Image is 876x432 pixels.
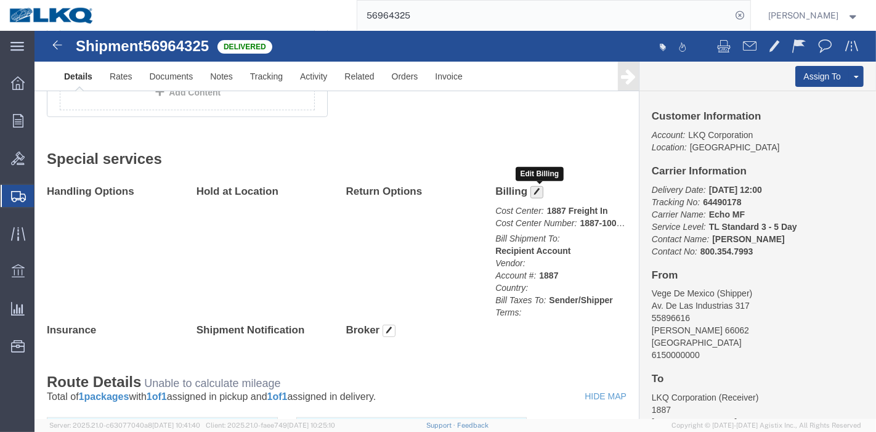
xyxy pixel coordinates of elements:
[206,422,335,429] span: Client: 2025.21.0-faee749
[9,6,95,25] img: logo
[768,8,859,23] button: [PERSON_NAME]
[426,422,457,429] a: Support
[769,9,839,22] span: Praveen Nagaraj
[152,422,200,429] span: [DATE] 10:41:40
[457,422,489,429] a: Feedback
[671,420,861,431] span: Copyright © [DATE]-[DATE] Agistix Inc., All Rights Reserved
[49,422,200,429] span: Server: 2025.21.0-c63077040a8
[357,1,732,30] input: Search for shipment number, reference number
[34,31,876,419] iframe: To enrich screen reader interactions, please activate Accessibility in Grammarly extension settings
[287,422,335,429] span: [DATE] 10:25:10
